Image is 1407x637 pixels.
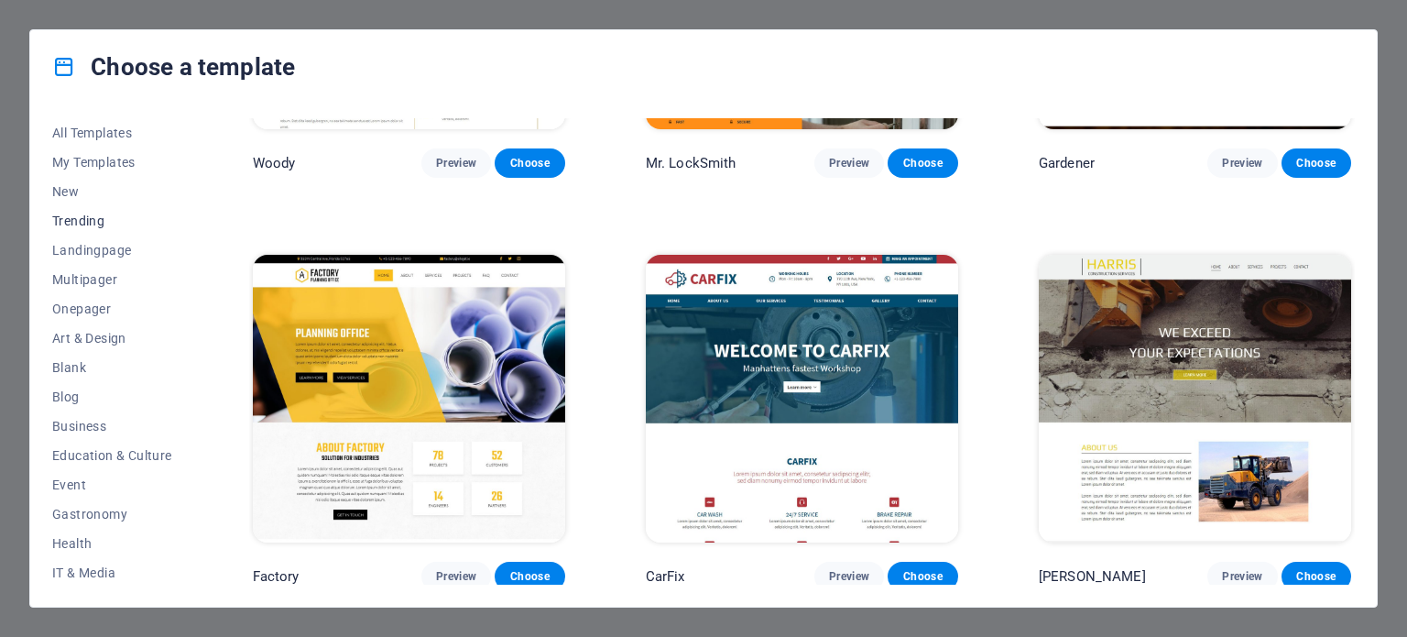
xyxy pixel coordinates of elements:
button: Art & Design [52,324,172,353]
button: Choose [495,562,564,591]
button: Multipager [52,265,172,294]
button: Choose [1282,562,1351,591]
span: Health [52,536,172,551]
button: Onepager [52,294,172,324]
button: Choose [888,562,957,591]
button: Preview [1207,562,1277,591]
span: Preview [829,156,869,170]
span: Landingpage [52,243,172,258]
span: Preview [436,156,476,170]
button: Preview [814,562,884,591]
span: Choose [509,156,550,170]
p: Woody [253,154,296,172]
span: Event [52,478,172,492]
button: Landingpage [52,236,172,265]
h4: Choose a template [52,52,295,82]
span: Education & Culture [52,448,172,463]
span: Gastronomy [52,507,172,522]
span: Business [52,419,172,434]
button: Blank [52,353,172,382]
button: Choose [1282,148,1351,178]
button: Preview [421,148,491,178]
button: IT & Media [52,558,172,588]
button: Preview [814,148,884,178]
p: CarFix [646,567,685,586]
span: Choose [1296,569,1336,584]
button: Choose [888,148,957,178]
span: Blog [52,390,172,404]
span: Choose [902,569,943,584]
button: Health [52,529,172,558]
span: Preview [829,569,869,584]
button: Preview [421,562,491,591]
button: Blog [52,382,172,412]
span: New [52,184,172,199]
span: Choose [509,569,550,584]
p: Gardener [1039,154,1095,172]
button: Preview [1207,148,1277,178]
button: Choose [495,148,564,178]
span: Blank [52,360,172,375]
span: All Templates [52,126,172,140]
span: Trending [52,214,172,228]
button: Business [52,412,172,441]
span: Choose [902,156,943,170]
span: Preview [436,569,476,584]
button: Trending [52,206,172,236]
button: New [52,177,172,206]
button: All Templates [52,118,172,148]
span: Preview [1222,569,1262,584]
span: Onepager [52,302,172,316]
img: CarFix [646,255,958,543]
p: Factory [253,567,300,586]
img: Harris [1039,255,1351,543]
button: Event [52,470,172,500]
span: My Templates [52,155,172,170]
img: Factory [253,255,565,543]
span: Art & Design [52,331,172,346]
button: My Templates [52,148,172,177]
span: Preview [1222,156,1262,170]
span: Multipager [52,272,172,287]
button: Gastronomy [52,500,172,529]
span: IT & Media [52,566,172,580]
button: Education & Culture [52,441,172,470]
p: [PERSON_NAME] [1039,567,1146,586]
span: Choose [1296,156,1336,170]
p: Mr. LockSmith [646,154,736,172]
